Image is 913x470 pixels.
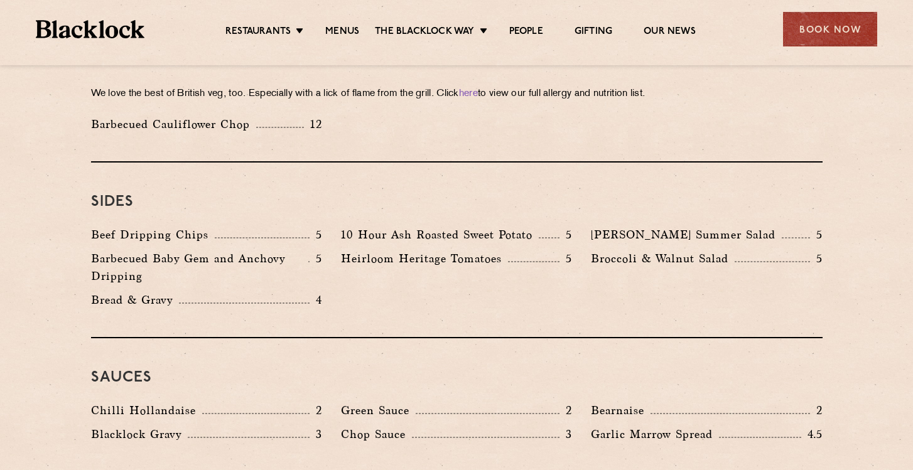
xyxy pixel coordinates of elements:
[91,402,202,419] p: Chilli Hollandaise
[91,226,215,243] p: Beef Dripping Chips
[91,194,823,210] h3: Sides
[810,402,823,419] p: 2
[591,402,651,419] p: Bearnaise
[810,250,823,267] p: 5
[375,26,474,40] a: The Blacklock Way
[459,89,478,99] a: here
[559,426,572,442] p: 3
[91,115,256,133] p: Barbecued Cauliflower Chop
[341,250,508,267] p: Heirloom Heritage Tomatoes
[509,26,543,40] a: People
[91,370,823,386] h3: Sauces
[810,227,823,243] p: 5
[783,12,877,46] div: Book Now
[591,425,719,443] p: Garlic Marrow Spread
[310,250,322,267] p: 5
[91,85,823,103] p: We love the best of British veg, too. Especially with a lick of flame from the grill. Click to vi...
[591,226,782,243] p: [PERSON_NAME] Summer Salad
[310,402,322,419] p: 2
[91,291,179,309] p: Bread & Gravy
[559,227,572,243] p: 5
[801,426,823,442] p: 4.5
[310,426,322,442] p: 3
[310,227,322,243] p: 5
[341,425,412,443] p: Chop Sauce
[559,402,572,419] p: 2
[341,402,416,419] p: Green Sauce
[91,425,188,443] p: Blacklock Gravy
[591,250,735,267] p: Broccoli & Walnut Salad
[310,292,322,308] p: 4
[325,26,359,40] a: Menus
[575,26,612,40] a: Gifting
[91,250,308,285] p: Barbecued Baby Gem and Anchovy Dripping
[644,26,696,40] a: Our News
[225,26,291,40] a: Restaurants
[559,250,572,267] p: 5
[36,20,144,38] img: BL_Textured_Logo-footer-cropped.svg
[341,226,539,243] p: 10 Hour Ash Roasted Sweet Potato
[304,116,322,132] p: 12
